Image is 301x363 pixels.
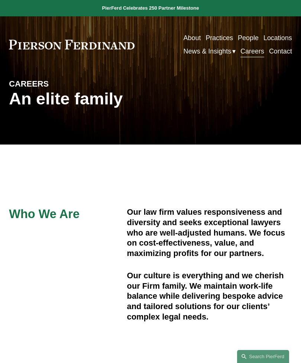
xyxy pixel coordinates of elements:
[238,31,259,45] a: People
[269,45,292,58] a: Contact
[127,270,292,322] h4: Our culture is everything and we cherish our Firm family. We maintain work-life balance while del...
[184,45,232,57] span: News & Insights
[240,45,264,58] a: Careers
[184,31,201,45] a: About
[127,207,292,259] h4: Our law firm values responsiveness and diversity and seeks exceptional lawyers who are well-adjus...
[184,45,236,58] a: folder dropdown
[9,79,80,89] h4: CAREERS
[205,31,233,45] a: Practices
[9,207,80,221] span: Who We Are
[237,350,289,363] a: Search this site
[263,31,292,45] a: Locations
[9,89,150,108] h1: An elite family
